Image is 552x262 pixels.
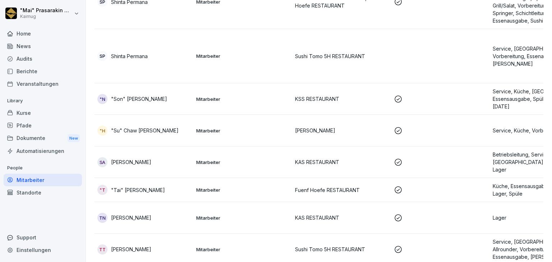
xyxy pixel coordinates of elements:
a: Home [4,27,82,40]
p: [PERSON_NAME] [111,158,151,166]
div: TN [97,213,107,223]
p: "Mai" Prasarakin Natechnanok [20,8,73,14]
div: "N [97,94,107,104]
a: DokumenteNew [4,132,82,145]
a: Automatisierungen [4,145,82,157]
p: Library [4,95,82,107]
a: Standorte [4,186,82,199]
p: "Tai" [PERSON_NAME] [111,186,165,194]
p: Mitarbeiter [196,159,289,165]
div: SA [97,157,107,167]
a: Pfade [4,119,82,132]
a: Audits [4,52,82,65]
p: Mitarbeiter [196,187,289,193]
p: Fuenf Hoefe RESTAURANT [295,186,388,194]
div: TT [97,244,107,254]
div: Dokumente [4,132,82,145]
a: News [4,40,82,52]
p: Sushi Tomo 5H RESTAURANT [295,52,388,60]
p: Mitarbeiter [196,127,289,134]
a: Einstellungen [4,244,82,256]
a: Kurse [4,107,82,119]
p: Mitarbeiter [196,215,289,221]
p: Shinta Permana [111,52,148,60]
p: "Su" Chaw [PERSON_NAME] [111,127,179,134]
p: KSS RESTAURANT [295,95,388,103]
p: People [4,162,82,174]
div: New [68,134,80,142]
div: "T [97,185,107,195]
p: Mitarbeiter [196,96,289,102]
p: KAS RESTAURANT [295,158,388,166]
p: Sushi Tomo 5H RESTAURANT [295,245,388,253]
a: Mitarbeiter [4,174,82,186]
p: [PERSON_NAME] [111,214,151,221]
p: [PERSON_NAME] [295,127,388,134]
p: Mitarbeiter [196,246,289,253]
p: Mitarbeiter [196,53,289,59]
p: "Son" [PERSON_NAME] [111,95,167,103]
p: [PERSON_NAME] [111,245,151,253]
a: Veranstaltungen [4,78,82,90]
div: "H [97,126,107,136]
p: KAS RESTAURANT [295,214,388,221]
div: Support [4,231,82,244]
a: Berichte [4,65,82,78]
p: Kaimug [20,14,73,19]
div: SP [97,51,107,61]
